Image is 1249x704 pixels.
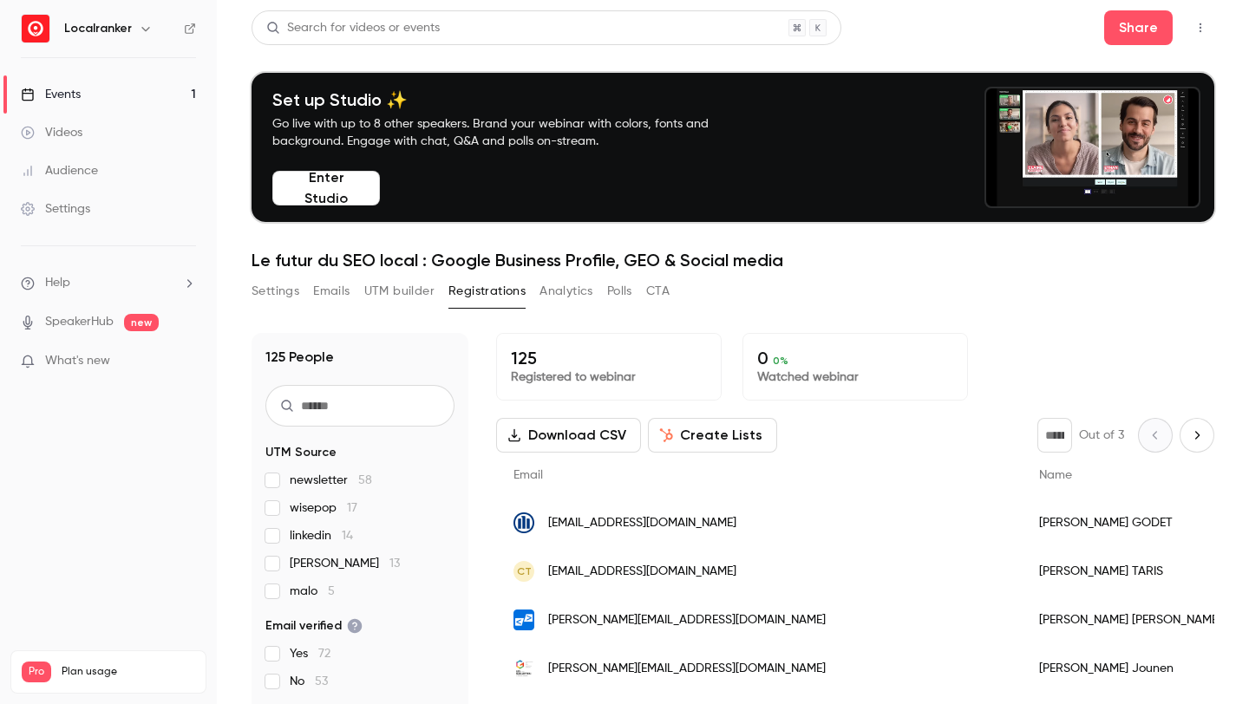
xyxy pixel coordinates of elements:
h6: Localranker [64,20,132,37]
span: linkedin [290,527,353,544]
span: Plan usage [62,665,195,679]
button: Enter Studio [272,171,380,205]
span: Pro [22,662,51,682]
span: new [124,314,159,331]
div: [PERSON_NAME] GODET [1022,499,1239,547]
span: [EMAIL_ADDRESS][DOMAIN_NAME] [548,563,736,581]
span: 53 [315,675,328,688]
h4: Set up Studio ✨ [272,89,749,110]
button: Download CSV [496,418,641,453]
p: Out of 3 [1079,427,1124,444]
a: SpeakerHub [45,313,114,331]
button: Polls [607,277,632,305]
button: Emails [313,277,350,305]
span: 17 [347,502,357,514]
span: 13 [389,557,400,570]
div: Audience [21,162,98,179]
span: What's new [45,352,110,370]
div: [PERSON_NAME] TARIS [1022,547,1239,596]
h1: Le futur du SEO local : Google Business Profile, GEO & Social media [252,250,1214,271]
span: Email verified [265,617,363,635]
span: Help [45,274,70,292]
img: lesgaillettes.be [513,658,534,679]
button: Share [1104,10,1173,45]
span: [EMAIL_ADDRESS][DOMAIN_NAME] [548,514,736,532]
li: help-dropdown-opener [21,274,196,292]
button: Analytics [539,277,593,305]
span: 72 [318,648,330,660]
button: CTA [646,277,670,305]
span: wisepop [290,499,357,517]
span: Yes [290,645,330,662]
span: UTM Source [265,444,337,461]
img: allianz.fr [513,512,534,533]
span: malo [290,583,335,600]
div: [PERSON_NAME] [PERSON_NAME] [1022,596,1239,644]
span: 14 [342,530,353,542]
span: [PERSON_NAME] [290,555,400,572]
span: 0 % [773,355,788,367]
div: [PERSON_NAME] Jounen [1022,644,1239,693]
p: 0 [757,348,953,368]
h1: 125 People [265,347,334,368]
span: Name [1039,469,1072,481]
img: Localranker [22,15,49,42]
span: newsletter [290,472,372,489]
button: Settings [252,277,299,305]
span: [PERSON_NAME][EMAIL_ADDRESS][DOMAIN_NAME] [548,660,826,678]
span: No [290,673,328,690]
div: Videos [21,124,82,141]
span: [PERSON_NAME][EMAIL_ADDRESS][DOMAIN_NAME] [548,611,826,629]
button: Registrations [448,277,526,305]
div: Settings [21,200,90,218]
p: Go live with up to 8 other speakers. Brand your webinar with colors, fonts and background. Engage... [272,115,749,150]
span: 58 [358,474,372,486]
img: opti.page [513,609,534,630]
button: Next page [1180,418,1214,453]
p: Registered to webinar [511,368,707,386]
span: 5 [328,585,335,597]
p: 125 [511,348,707,368]
div: Search for videos or events [266,19,440,37]
p: Watched webinar [757,368,953,386]
div: Events [21,86,81,103]
button: UTM builder [364,277,435,305]
span: Email [513,469,543,481]
button: Create Lists [648,418,777,453]
span: CT [517,564,532,579]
